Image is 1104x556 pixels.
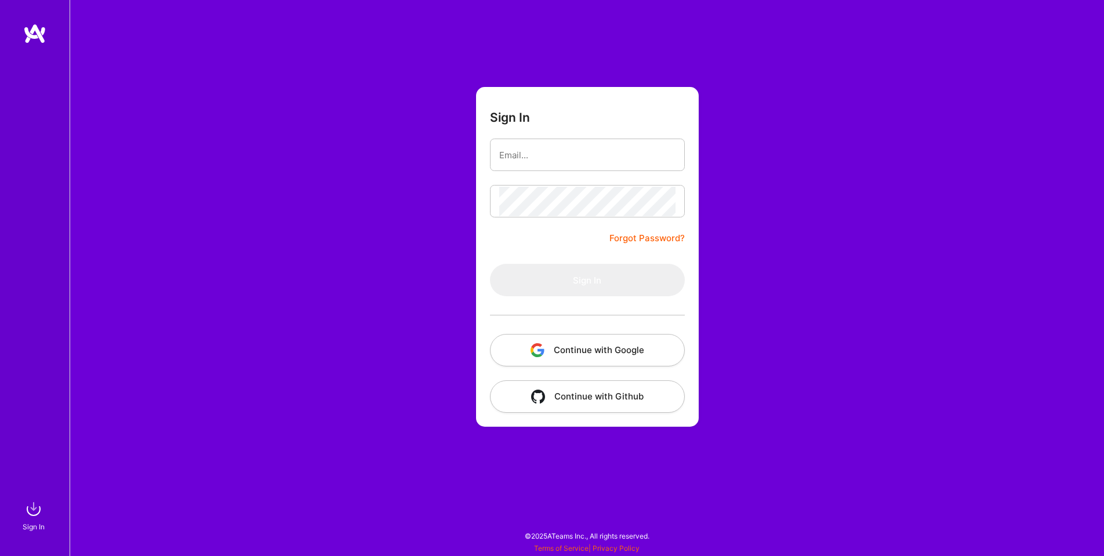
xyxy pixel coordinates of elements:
[490,380,685,413] button: Continue with Github
[490,110,530,125] h3: Sign In
[490,334,685,366] button: Continue with Google
[534,544,589,553] a: Terms of Service
[499,140,676,170] input: Email...
[609,231,685,245] a: Forgot Password?
[531,343,544,357] img: icon
[70,521,1104,550] div: © 2025 ATeams Inc., All rights reserved.
[534,544,640,553] span: |
[490,264,685,296] button: Sign In
[23,521,45,533] div: Sign In
[24,497,45,533] a: sign inSign In
[23,23,46,44] img: logo
[531,390,545,404] img: icon
[593,544,640,553] a: Privacy Policy
[22,497,45,521] img: sign in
